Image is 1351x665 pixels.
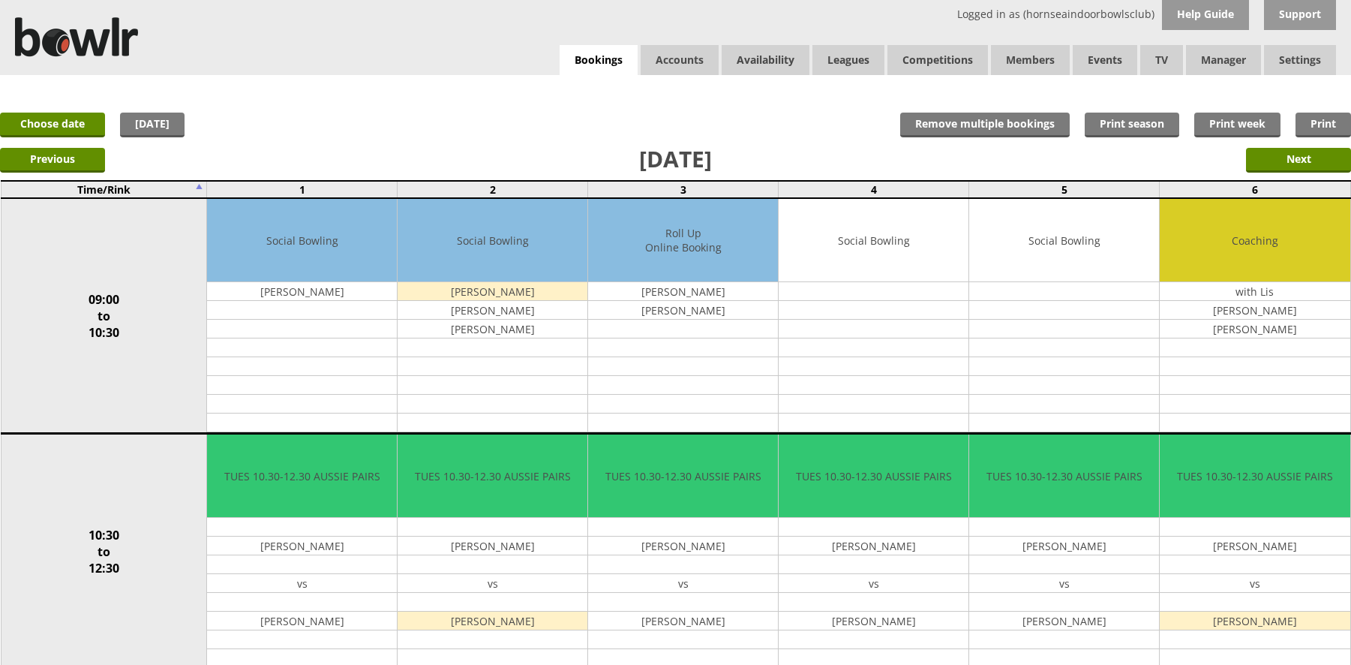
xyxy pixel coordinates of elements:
td: vs [588,574,778,593]
td: [PERSON_NAME] [969,537,1159,555]
span: TV [1140,45,1183,75]
span: Manager [1186,45,1261,75]
td: vs [398,574,587,593]
td: Roll Up Online Booking [588,199,778,282]
td: [PERSON_NAME] [207,537,397,555]
a: Competitions [887,45,988,75]
a: [DATE] [120,113,185,137]
td: 4 [779,181,969,198]
td: [PERSON_NAME] [398,612,587,630]
td: Social Bowling [969,199,1159,282]
td: TUES 10.30-12.30 AUSSIE PAIRS [207,435,397,518]
td: with Lis [1160,282,1349,301]
td: vs [969,574,1159,593]
td: [PERSON_NAME] [1160,612,1349,630]
td: [PERSON_NAME] [779,537,968,555]
td: [PERSON_NAME] [207,612,397,630]
a: Leagues [812,45,884,75]
td: Social Bowling [779,199,968,282]
td: [PERSON_NAME] [207,282,397,301]
td: 2 [398,181,588,198]
a: Events [1073,45,1137,75]
span: Accounts [641,45,719,75]
a: Availability [722,45,809,75]
td: TUES 10.30-12.30 AUSSIE PAIRS [588,435,778,518]
td: [PERSON_NAME] [1160,301,1349,320]
td: TUES 10.30-12.30 AUSSIE PAIRS [398,435,587,518]
td: 09:00 to 10:30 [1,198,207,434]
td: [PERSON_NAME] [779,612,968,630]
td: 5 [969,181,1160,198]
td: [PERSON_NAME] [1160,320,1349,339]
a: Print season [1085,113,1179,137]
input: Next [1246,148,1351,173]
a: Bookings [560,45,638,76]
td: [PERSON_NAME] [588,301,778,320]
td: TUES 10.30-12.30 AUSSIE PAIRS [969,435,1159,518]
td: [PERSON_NAME] [969,612,1159,630]
td: TUES 10.30-12.30 AUSSIE PAIRS [779,435,968,518]
td: [PERSON_NAME] [588,537,778,555]
td: Time/Rink [1,181,207,198]
input: Remove multiple bookings [900,113,1070,137]
td: [PERSON_NAME] [588,282,778,301]
td: 1 [207,181,398,198]
td: Social Bowling [398,199,587,282]
span: Settings [1264,45,1336,75]
td: [PERSON_NAME] [398,301,587,320]
td: 6 [1160,181,1350,198]
span: Members [991,45,1070,75]
td: [PERSON_NAME] [588,612,778,630]
td: TUES 10.30-12.30 AUSSIE PAIRS [1160,435,1349,518]
td: Social Bowling [207,199,397,282]
td: [PERSON_NAME] [398,282,587,301]
td: [PERSON_NAME] [398,320,587,339]
td: [PERSON_NAME] [398,537,587,555]
td: [PERSON_NAME] [1160,537,1349,555]
td: vs [207,574,397,593]
a: Print [1295,113,1351,137]
td: vs [1160,574,1349,593]
td: 3 [588,181,779,198]
td: Coaching [1160,199,1349,282]
a: Print week [1194,113,1280,137]
td: vs [779,574,968,593]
